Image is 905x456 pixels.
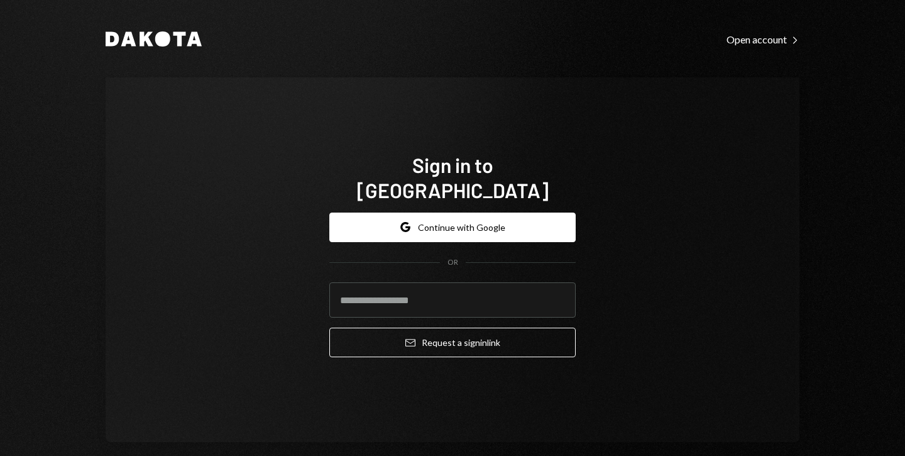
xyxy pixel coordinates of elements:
[329,213,576,242] button: Continue with Google
[727,32,799,46] a: Open account
[727,33,799,46] div: Open account
[329,152,576,203] h1: Sign in to [GEOGRAPHIC_DATA]
[329,328,576,357] button: Request a signinlink
[447,257,458,268] div: OR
